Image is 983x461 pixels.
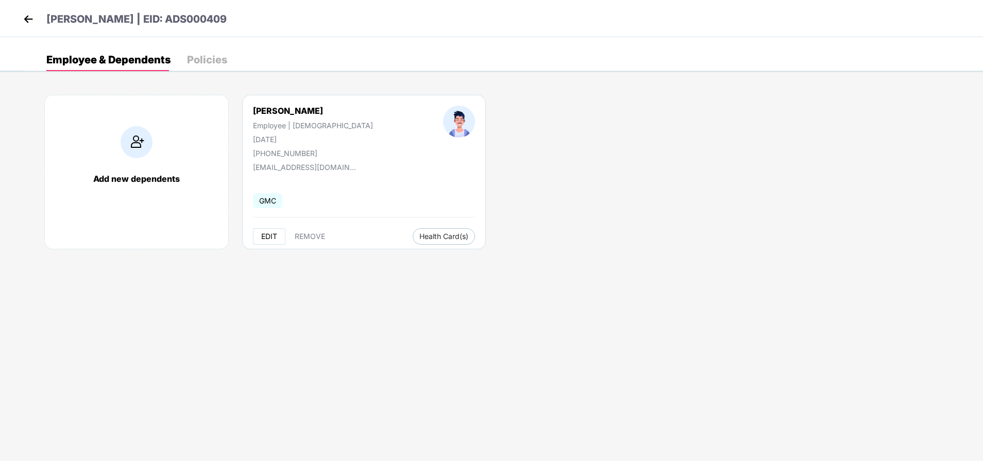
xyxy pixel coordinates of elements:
p: [PERSON_NAME] | EID: ADS000409 [46,11,227,27]
div: [EMAIL_ADDRESS][DOMAIN_NAME] [253,163,356,172]
div: Add new dependents [55,174,218,184]
img: addIcon [121,126,152,158]
button: REMOVE [286,228,333,245]
div: [PERSON_NAME] [253,106,373,116]
span: REMOVE [295,232,325,241]
button: EDIT [253,228,285,245]
div: [PHONE_NUMBER] [253,149,373,158]
img: profileImage [443,106,475,138]
div: Policies [187,55,227,65]
span: GMC [253,193,282,208]
button: Health Card(s) [413,228,475,245]
img: back [21,11,36,27]
span: Health Card(s) [419,234,468,239]
div: Employee & Dependents [46,55,171,65]
span: EDIT [261,232,277,241]
div: [DATE] [253,135,373,144]
div: Employee | [DEMOGRAPHIC_DATA] [253,121,373,130]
